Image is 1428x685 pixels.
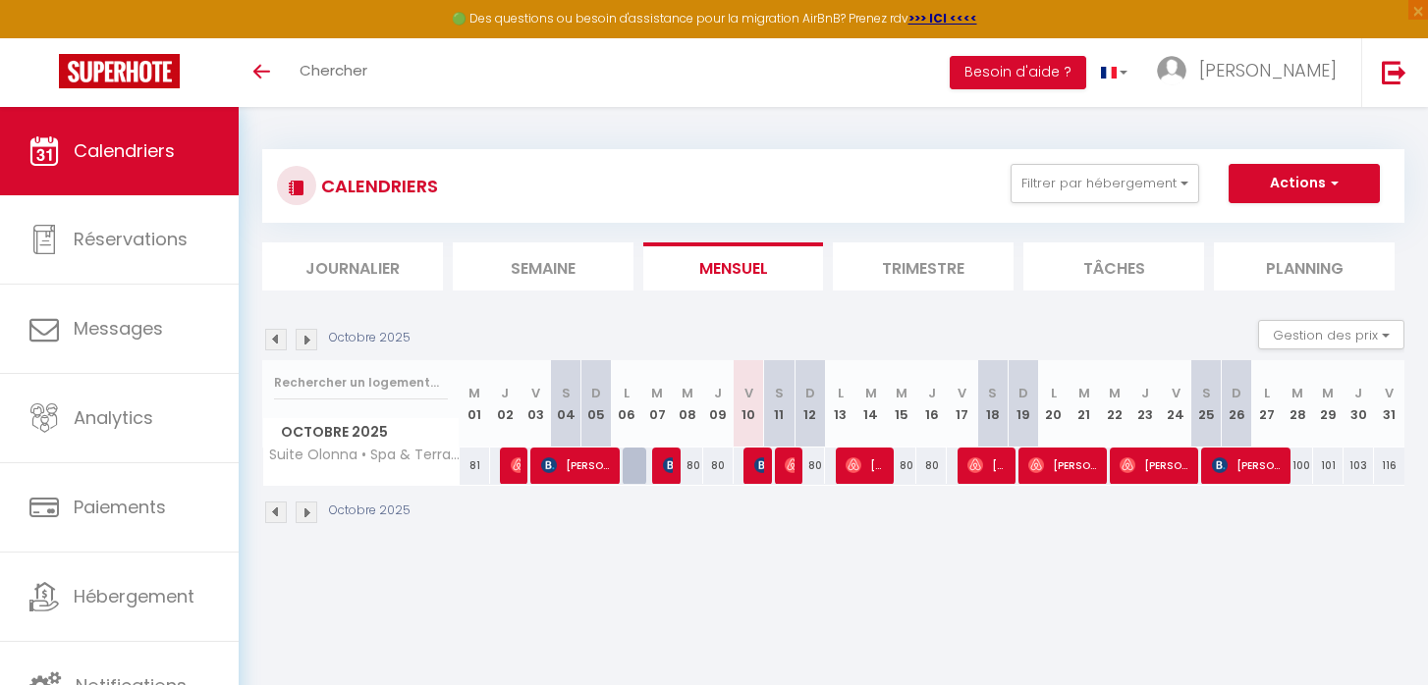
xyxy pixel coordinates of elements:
li: Trimestre [833,242,1014,290]
span: [PERSON_NAME] [511,447,521,484]
th: 12 [795,360,825,448]
div: 80 [886,448,916,484]
th: 21 [1069,360,1099,448]
li: Journalier [262,242,443,290]
th: 17 [947,360,977,448]
span: Suite Olonna • Spa & Terrasse à 7 min des plages [266,448,463,462]
span: Analytics [74,405,153,430]
abbr: M [468,384,480,402]
th: 05 [581,360,612,448]
div: 103 [1344,448,1374,484]
th: 28 [1283,360,1313,448]
div: 80 [916,448,947,484]
th: 01 [460,360,490,448]
span: [PERSON_NAME] [1199,58,1337,82]
button: Actions [1229,164,1380,203]
img: Super Booking [59,54,180,88]
abbr: M [1078,384,1090,402]
button: Gestion des prix [1258,320,1404,349]
abbr: J [1354,384,1362,402]
input: Rechercher un logement... [274,365,448,400]
th: 26 [1222,360,1252,448]
span: Octobre 2025 [263,418,459,447]
th: 07 [642,360,673,448]
a: >>> ICI <<<< [908,10,977,26]
th: 24 [1161,360,1191,448]
abbr: D [1018,384,1028,402]
div: 100 [1283,448,1313,484]
button: Filtrer par hébergement [1011,164,1199,203]
abbr: D [1232,384,1241,402]
span: [PERSON_NAME] [1120,447,1190,484]
img: logout [1382,60,1406,84]
abbr: S [775,384,784,402]
a: ... [PERSON_NAME] [1142,38,1361,107]
li: Mensuel [643,242,824,290]
abbr: M [896,384,907,402]
abbr: D [591,384,601,402]
div: 80 [795,448,825,484]
abbr: M [651,384,663,402]
th: 18 [977,360,1008,448]
th: 13 [825,360,855,448]
abbr: V [1172,384,1181,402]
th: 04 [551,360,581,448]
div: 101 [1313,448,1344,484]
th: 19 [1008,360,1038,448]
abbr: J [928,384,936,402]
abbr: S [988,384,997,402]
span: [PERSON_NAME] [846,447,886,484]
th: 14 [855,360,886,448]
th: 03 [521,360,551,448]
abbr: M [1322,384,1334,402]
abbr: L [838,384,844,402]
abbr: J [501,384,509,402]
div: 116 [1374,448,1404,484]
abbr: V [1385,384,1394,402]
div: 81 [460,448,490,484]
p: Octobre 2025 [329,329,411,347]
span: [DEMOGRAPHIC_DATA][PERSON_NAME] [785,447,795,484]
li: Semaine [453,242,633,290]
abbr: L [1051,384,1057,402]
th: 10 [734,360,764,448]
span: [PERSON_NAME] [541,447,612,484]
abbr: J [714,384,722,402]
span: [PERSON_NAME] [754,447,764,484]
abbr: L [1264,384,1270,402]
span: Messages [74,316,163,341]
th: 23 [1130,360,1161,448]
img: ... [1157,56,1186,85]
th: 06 [612,360,642,448]
th: 08 [673,360,703,448]
abbr: M [865,384,877,402]
div: 80 [703,448,734,484]
abbr: L [624,384,630,402]
abbr: M [1291,384,1303,402]
p: Octobre 2025 [329,501,411,520]
div: 80 [673,448,703,484]
span: Réservations [74,227,188,251]
th: 20 [1038,360,1069,448]
th: 02 [490,360,521,448]
th: 16 [916,360,947,448]
abbr: D [805,384,815,402]
th: 15 [886,360,916,448]
th: 25 [1191,360,1222,448]
span: Chercher [300,60,367,80]
li: Tâches [1023,242,1204,290]
button: Besoin d'aide ? [950,56,1086,89]
span: [PERSON_NAME] [1028,447,1099,484]
th: 11 [764,360,795,448]
th: 31 [1374,360,1404,448]
abbr: V [744,384,753,402]
th: 29 [1313,360,1344,448]
span: Paiements [74,495,166,519]
span: [PERSON_NAME] [663,447,673,484]
span: [PERSON_NAME] [967,447,1008,484]
th: 30 [1344,360,1374,448]
abbr: M [1109,384,1121,402]
a: Chercher [285,38,382,107]
abbr: S [562,384,571,402]
abbr: J [1141,384,1149,402]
